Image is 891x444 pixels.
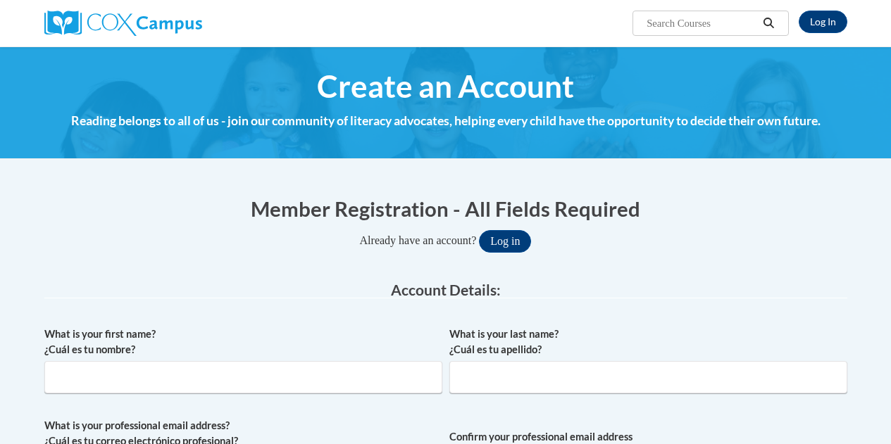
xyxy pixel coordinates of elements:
[44,326,442,357] label: What is your first name? ¿Cuál es tu nombre?
[44,194,847,223] h1: Member Registration - All Fields Required
[449,361,847,393] input: Metadata input
[479,230,531,253] button: Log in
[44,361,442,393] input: Metadata input
[391,281,501,298] span: Account Details:
[44,112,847,130] h4: Reading belongs to all of us - join our community of literacy advocates, helping every child have...
[44,11,202,36] img: Cox Campus
[645,15,758,32] input: Search Courses
[317,68,574,105] span: Create an Account
[449,326,847,357] label: What is your last name? ¿Cuál es tu apellido?
[799,11,847,33] a: Log In
[758,15,779,32] button: Search
[360,234,477,246] span: Already have an account?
